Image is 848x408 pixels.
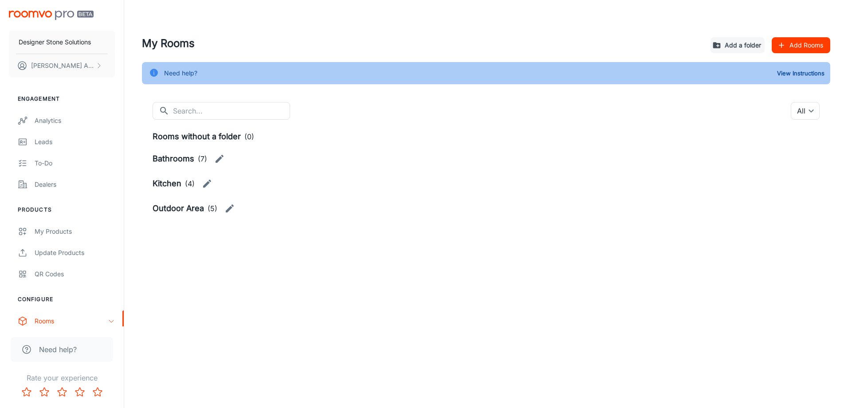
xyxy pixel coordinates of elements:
[173,102,290,120] input: Search...
[153,130,241,143] h6: Rooms without a folder
[9,31,115,54] button: Designer Stone Solutions
[153,153,194,165] h6: Bathrooms
[772,37,830,53] button: Add Rooms
[19,37,91,47] p: Designer Stone Solutions
[208,203,217,214] p: (5)
[35,158,115,168] div: To-do
[9,54,115,77] button: [PERSON_NAME] Assi
[153,177,181,190] h6: Kitchen
[711,37,765,53] button: Add a folder
[9,11,94,20] img: Roomvo PRO Beta
[35,137,115,147] div: Leads
[31,61,94,71] p: [PERSON_NAME] Assi
[35,180,115,189] div: Dealers
[153,202,204,215] h6: Outdoor Area
[35,227,115,236] div: My Products
[142,35,703,51] h4: My Rooms
[244,131,254,142] p: (0)
[791,102,820,120] div: All
[164,65,197,82] div: Need help?
[185,178,195,189] p: (4)
[775,67,827,80] button: View Instructions
[198,153,207,164] p: (7)
[35,248,115,258] div: Update Products
[35,116,115,126] div: Analytics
